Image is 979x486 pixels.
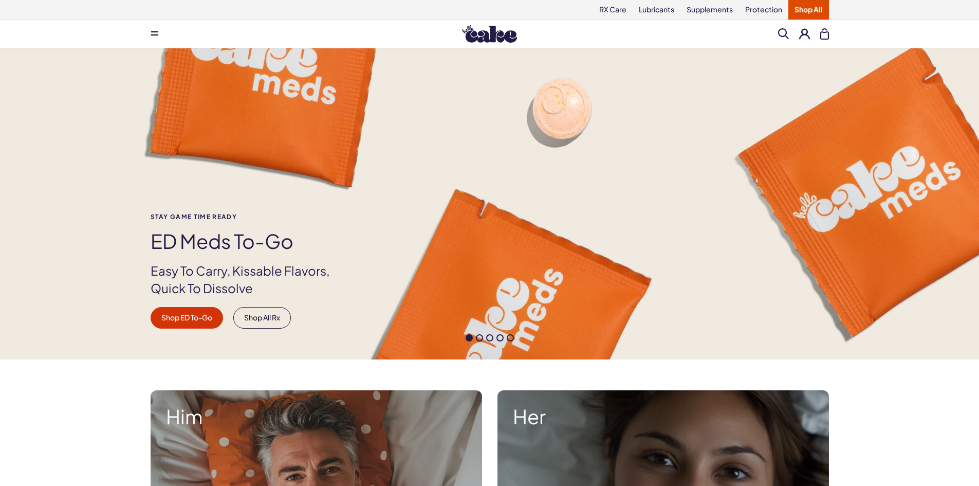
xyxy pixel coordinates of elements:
[233,307,291,329] a: Shop All Rx
[151,213,347,220] span: Stay Game time ready
[151,262,347,297] p: Easy To Carry, Kissable Flavors, Quick To Dissolve
[462,25,517,43] img: Hello Cake
[151,230,347,252] h1: ED Meds to-go
[151,307,223,329] a: Shop ED To-Go
[513,406,814,427] strong: Her
[166,406,467,427] strong: Him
